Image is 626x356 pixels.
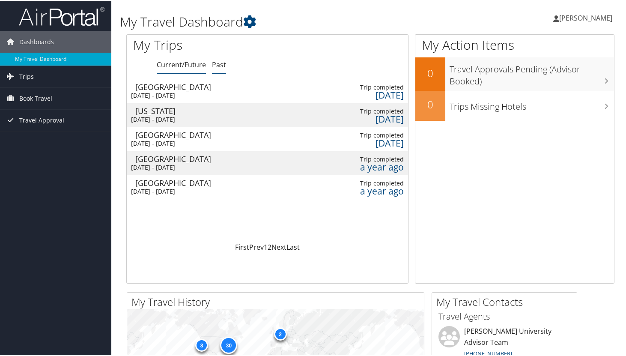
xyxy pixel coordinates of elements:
div: [DATE] - [DATE] [131,115,218,123]
div: 30 [220,336,237,353]
div: [DATE] - [DATE] [131,187,218,194]
div: [DATE] - [DATE] [131,91,218,99]
div: [DATE] - [DATE] [131,139,218,147]
div: [US_STATE] [135,106,222,114]
a: [PERSON_NAME] [553,4,621,30]
a: First [235,242,249,251]
h1: My Travel Dashboard [120,12,454,30]
h2: My Travel History [131,294,424,308]
a: Prev [249,242,264,251]
h3: Trips Missing Hotels [450,96,614,112]
a: Next [271,242,286,251]
div: Trip completed [350,131,404,138]
div: Trip completed [350,179,404,186]
a: Last [286,242,300,251]
div: Trip completed [350,107,404,114]
h1: My Trips [133,35,284,53]
div: [GEOGRAPHIC_DATA] [135,82,222,90]
div: [GEOGRAPHIC_DATA] [135,178,222,186]
img: airportal-logo.png [19,6,104,26]
div: Trip completed [350,83,404,90]
a: 0Travel Approvals Pending (Advisor Booked) [415,57,614,90]
div: [GEOGRAPHIC_DATA] [135,130,222,138]
h2: My Travel Contacts [436,294,577,308]
span: Trips [19,65,34,87]
h2: 0 [415,65,445,80]
a: Current/Future [157,59,206,69]
div: [DATE] [350,114,404,122]
a: Past [212,59,226,69]
h3: Travel Agents [438,310,570,322]
span: [PERSON_NAME] [559,12,612,22]
span: Travel Approval [19,109,64,130]
h2: 0 [415,96,445,111]
div: [DATE] [350,90,404,98]
a: 2 [268,242,271,251]
h3: Travel Approvals Pending (Advisor Booked) [450,58,614,87]
div: Trip completed [350,155,404,162]
h1: My Action Items [415,35,614,53]
div: 2 [274,327,286,340]
div: 8 [195,338,208,351]
span: Book Travel [19,87,52,108]
span: Dashboards [19,30,54,52]
div: [GEOGRAPHIC_DATA] [135,154,222,162]
a: 0Trips Missing Hotels [415,90,614,120]
div: [DATE] [350,138,404,146]
div: a year ago [350,186,404,194]
a: 1 [264,242,268,251]
div: a year ago [350,162,404,170]
div: [DATE] - [DATE] [131,163,218,171]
